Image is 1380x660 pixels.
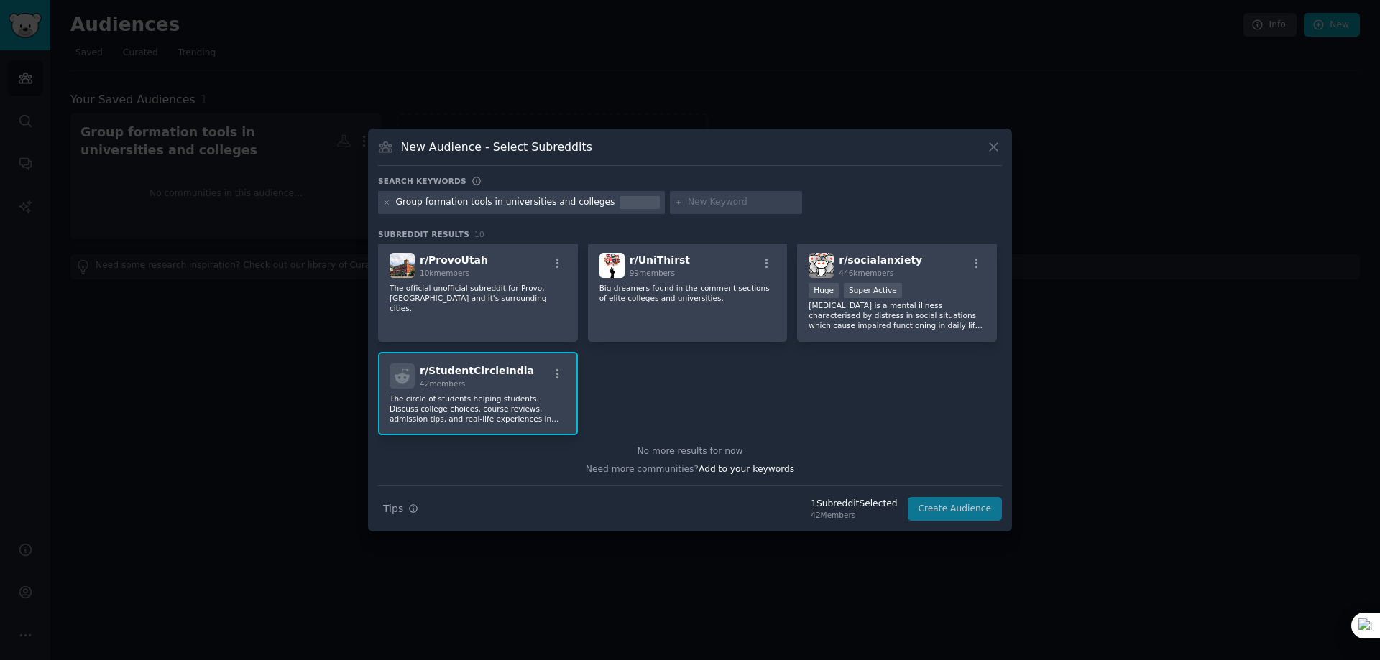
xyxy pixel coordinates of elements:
span: Tips [383,501,403,516]
span: 42 members [420,379,465,388]
input: New Keyword [688,196,797,209]
p: The official unofficial subreddit for Provo, [GEOGRAPHIC_DATA] and it's surrounding cities. [390,283,566,313]
div: 42 Members [811,510,897,520]
div: 1 Subreddit Selected [811,498,897,511]
span: Subreddit Results [378,229,469,239]
span: Add to your keywords [699,464,794,474]
span: r/ StudentCircleIndia [420,365,534,376]
p: Big dreamers found in the comment sections of elite colleges and universities. [599,283,776,303]
div: No more results for now [378,445,1002,458]
img: UniThirst [599,253,625,278]
span: 10k members [420,269,469,277]
p: [MEDICAL_DATA] is a mental illness characterised by distress in social situations which cause imp... [809,300,985,330]
span: r/ ProvoUtah [420,254,488,266]
span: 99 members [630,269,675,277]
div: Super Active [844,283,902,298]
img: ProvoUtah [390,253,415,278]
h3: New Audience - Select Subreddits [401,139,592,154]
span: r/ socialanxiety [839,254,922,266]
div: Huge [809,283,839,298]
div: Need more communities? [378,458,1002,476]
span: 10 [474,230,484,238]
div: Group formation tools in universities and colleges [396,196,615,209]
button: Tips [378,496,423,521]
h3: Search keywords [378,176,466,186]
span: 446k members [839,269,893,277]
span: r/ UniThirst [630,254,690,266]
p: The circle of students helping students. Discuss college choices, course reviews, admission tips,... [390,394,566,424]
img: socialanxiety [809,253,834,278]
